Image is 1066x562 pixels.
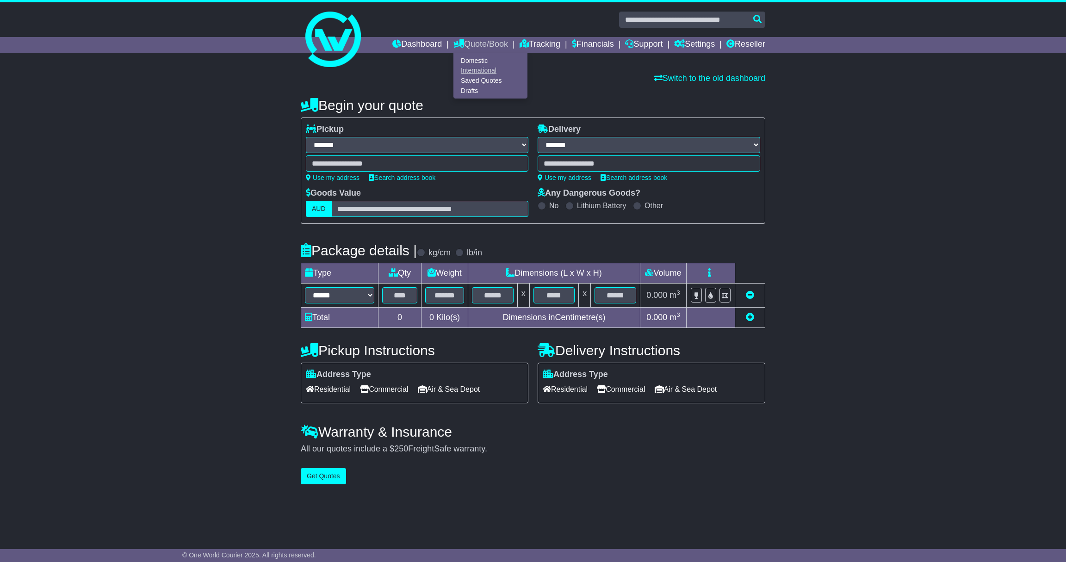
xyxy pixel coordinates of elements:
[421,263,468,284] td: Weight
[520,37,560,53] a: Tracking
[301,444,765,454] div: All our quotes include a $ FreightSafe warranty.
[301,98,765,113] h4: Begin your quote
[645,201,663,210] label: Other
[726,37,765,53] a: Reseller
[453,53,527,99] div: Quote/Book
[468,308,640,328] td: Dimensions in Centimetre(s)
[454,56,527,66] a: Domestic
[646,313,667,322] span: 0.000
[538,124,581,135] label: Delivery
[306,382,351,396] span: Residential
[468,263,640,284] td: Dimensions (L x W x H)
[517,284,529,308] td: x
[669,313,680,322] span: m
[306,201,332,217] label: AUD
[676,311,680,318] sup: 3
[746,290,754,300] a: Remove this item
[306,174,359,181] a: Use my address
[646,290,667,300] span: 0.000
[421,308,468,328] td: Kilo(s)
[654,74,765,83] a: Switch to the old dashboard
[182,551,316,559] span: © One World Courier 2025. All rights reserved.
[454,66,527,76] a: International
[301,424,765,439] h4: Warranty & Insurance
[674,37,715,53] a: Settings
[454,76,527,86] a: Saved Quotes
[306,188,361,198] label: Goods Value
[306,370,371,380] label: Address Type
[676,289,680,296] sup: 3
[538,343,765,358] h4: Delivery Instructions
[640,263,686,284] td: Volume
[538,174,591,181] a: Use my address
[301,308,378,328] td: Total
[746,313,754,322] a: Add new item
[392,37,442,53] a: Dashboard
[543,370,608,380] label: Address Type
[572,37,614,53] a: Financials
[549,201,558,210] label: No
[418,382,480,396] span: Air & Sea Depot
[655,382,717,396] span: Air & Sea Depot
[429,313,434,322] span: 0
[301,468,346,484] button: Get Quotes
[369,174,435,181] a: Search address book
[301,343,528,358] h4: Pickup Instructions
[378,308,421,328] td: 0
[453,37,508,53] a: Quote/Book
[378,263,421,284] td: Qty
[301,243,417,258] h4: Package details |
[625,37,663,53] a: Support
[394,444,408,453] span: 250
[428,248,451,258] label: kg/cm
[454,86,527,96] a: Drafts
[543,382,588,396] span: Residential
[306,124,344,135] label: Pickup
[538,188,640,198] label: Any Dangerous Goods?
[467,248,482,258] label: lb/in
[360,382,408,396] span: Commercial
[579,284,591,308] td: x
[301,263,378,284] td: Type
[601,174,667,181] a: Search address book
[577,201,626,210] label: Lithium Battery
[597,382,645,396] span: Commercial
[669,290,680,300] span: m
